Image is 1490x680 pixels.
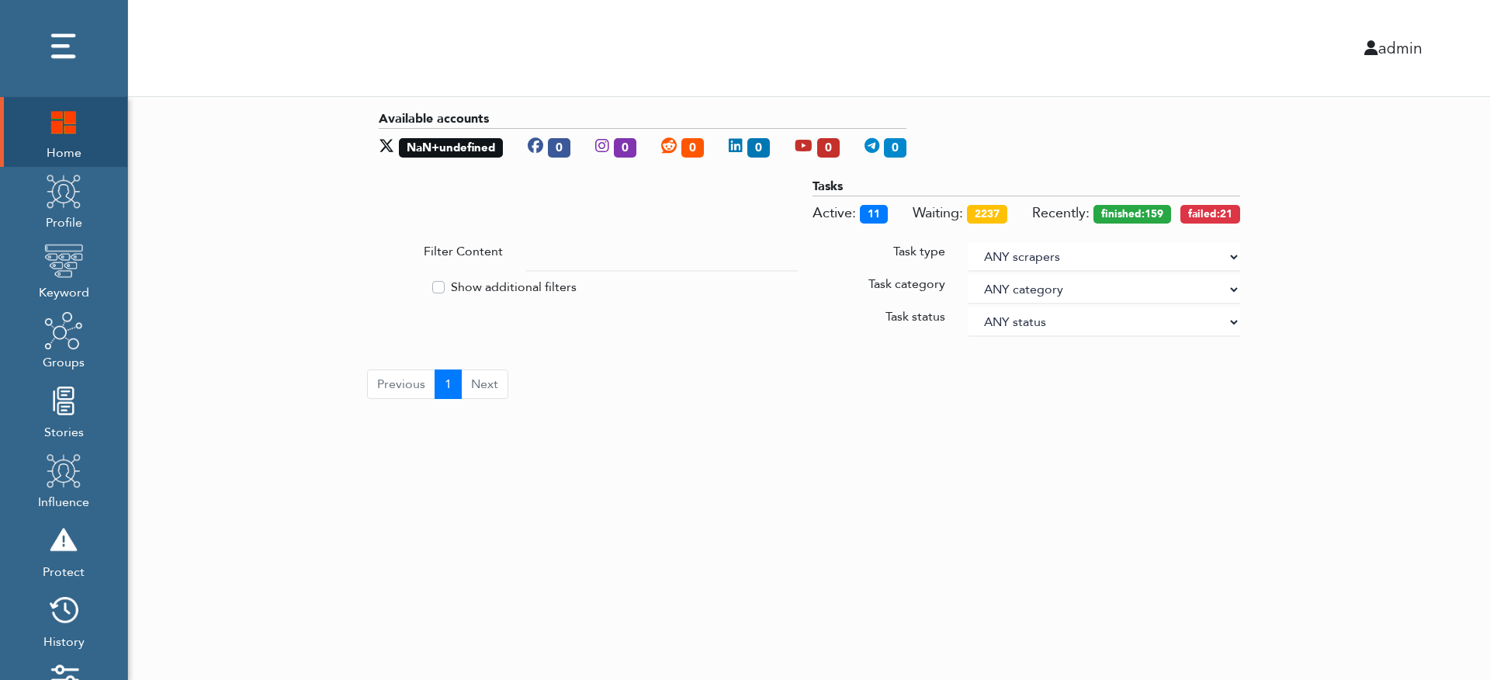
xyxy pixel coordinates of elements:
img: risk.png [44,521,83,560]
img: groups.png [44,311,83,350]
div: Available accounts [379,109,906,129]
div: Reddit [649,129,716,165]
span: 0 [884,138,906,158]
img: home.png [44,102,83,141]
button: Go to page 1 [435,369,462,399]
ul: Pagination [367,369,508,399]
span: Tasks awaiting for execution [913,203,963,223]
span: Tasks failed in last 30 minutes [1180,205,1240,224]
span: Protect [43,560,85,581]
span: 0 [548,138,570,158]
span: 0 [614,138,636,158]
span: Keyword [39,280,89,302]
span: History [43,630,85,651]
label: Show additional filters [451,278,577,297]
div: X (login/pass + api accounts) [379,129,515,165]
div: Telegram [852,129,906,165]
div: Tasks [813,177,1240,196]
span: Tasks executing now [813,203,856,223]
span: Profile [44,210,83,232]
img: profile.png [44,451,83,490]
span: NaN+undefined [399,138,503,158]
img: keyword.png [44,241,83,280]
img: dots.png [44,27,83,66]
span: Recently: [1032,203,1090,223]
span: Home [44,141,83,162]
div: Facebook [515,129,583,165]
span: 0 [681,138,704,158]
img: stories.png [44,381,83,420]
label: Task category [868,275,945,293]
label: Task type [893,242,945,261]
span: 0 [747,138,770,158]
span: Influence [38,490,89,512]
span: 2237 [967,205,1007,224]
img: history.png [44,591,83,630]
span: Tasks finished in last 30 minutes [1093,205,1171,224]
div: Linkedin [716,129,782,165]
span: Groups [43,350,85,372]
div: Instagram [583,129,649,165]
label: Task status [885,307,945,326]
div: Youtube [782,129,852,165]
div: admin [775,36,1434,60]
span: Stories [44,420,84,442]
img: profile.png [44,172,83,210]
span: 0 [817,138,840,158]
span: 11 [860,205,888,224]
label: Filter Content [424,242,503,261]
